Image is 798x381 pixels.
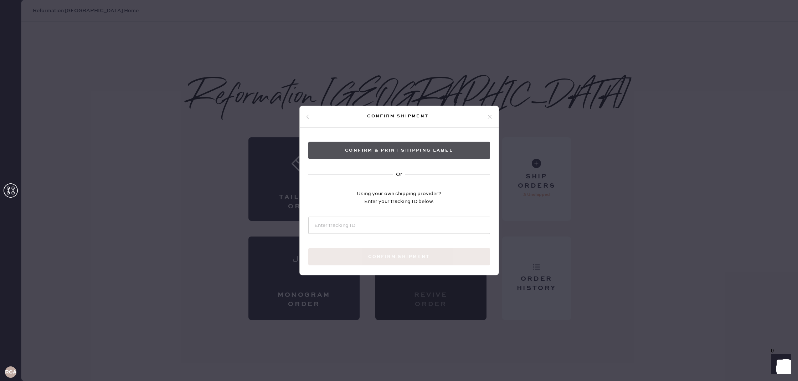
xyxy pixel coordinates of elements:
div: Confirm shipment [310,112,486,120]
div: Using your own shipping provider? Enter your tracking ID below. [357,190,441,205]
iframe: Front Chat [764,349,795,380]
button: Confirm shipment [308,248,490,265]
h3: RCA [5,370,16,375]
input: Enter tracking ID [308,217,490,234]
button: Confirm & Print shipping label [308,142,490,159]
div: Or [396,171,402,178]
